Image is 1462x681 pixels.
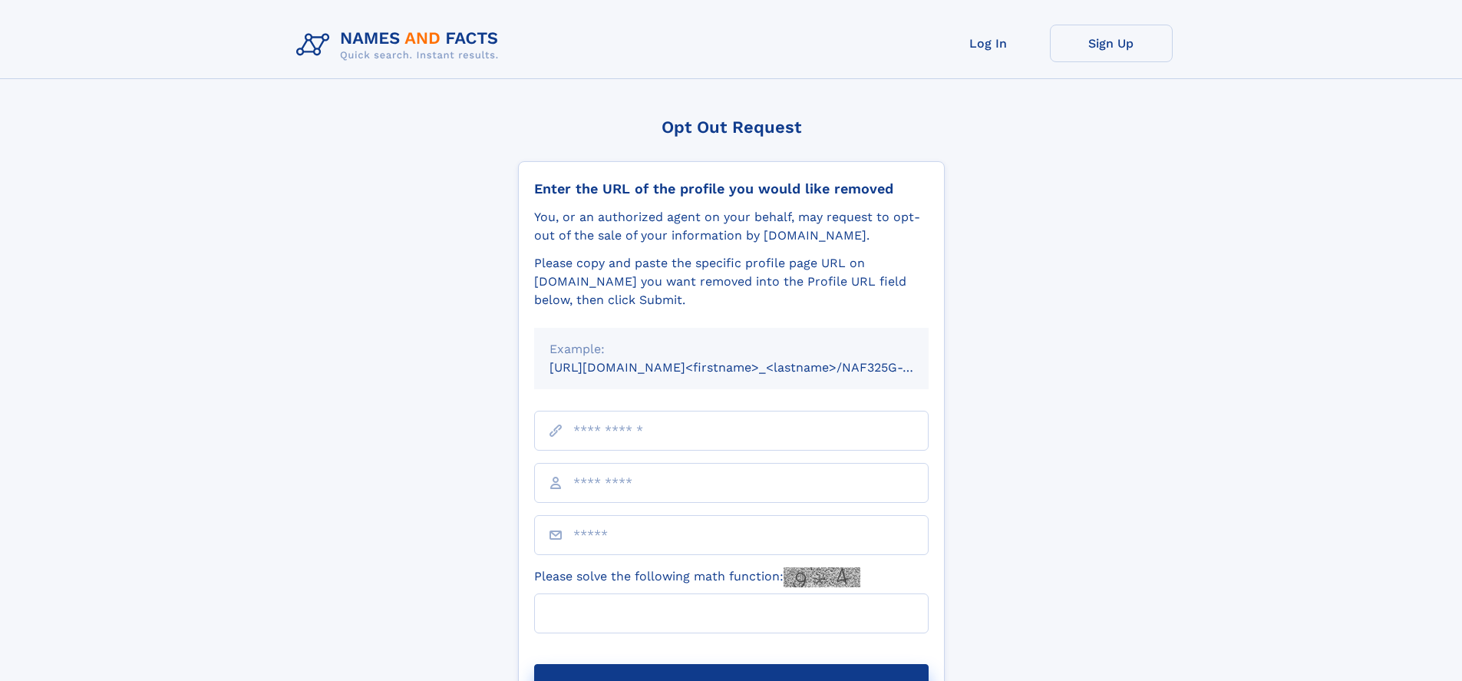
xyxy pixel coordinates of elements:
[290,25,511,66] img: Logo Names and Facts
[534,567,860,587] label: Please solve the following math function:
[534,208,929,245] div: You, or an authorized agent on your behalf, may request to opt-out of the sale of your informatio...
[534,180,929,197] div: Enter the URL of the profile you would like removed
[927,25,1050,62] a: Log In
[549,340,913,359] div: Example:
[534,254,929,309] div: Please copy and paste the specific profile page URL on [DOMAIN_NAME] you want removed into the Pr...
[549,360,958,375] small: [URL][DOMAIN_NAME]<firstname>_<lastname>/NAF325G-xxxxxxxx
[518,117,945,137] div: Opt Out Request
[1050,25,1173,62] a: Sign Up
